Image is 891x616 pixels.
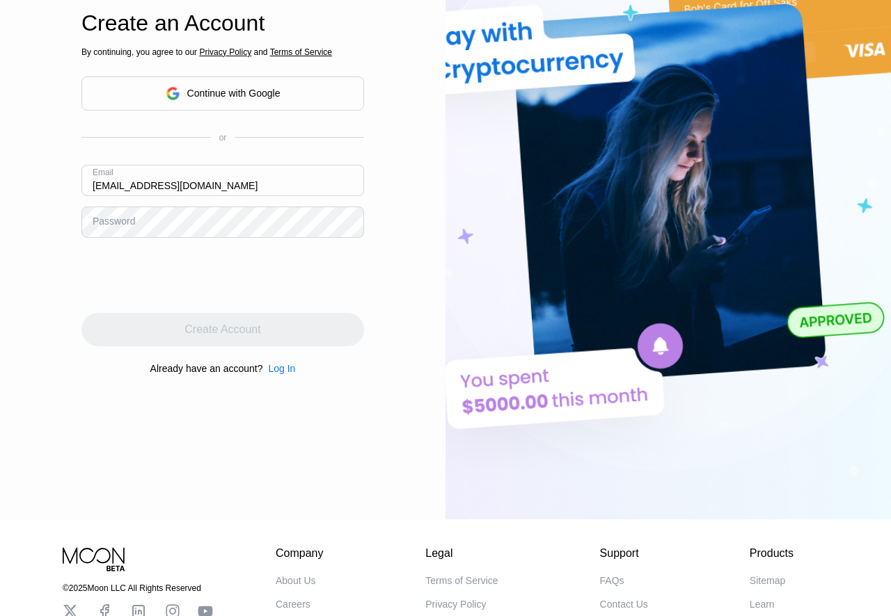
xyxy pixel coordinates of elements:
[600,599,648,610] div: Contact Us
[93,168,113,177] div: Email
[276,599,310,610] div: Careers
[270,47,332,57] span: Terms of Service
[276,547,324,560] div: Company
[93,216,135,227] div: Password
[187,88,281,99] div: Continue with Google
[750,599,775,610] div: Learn
[268,363,295,374] div: Log In
[262,363,295,374] div: Log In
[81,47,364,57] div: By continuing, you agree to our
[199,47,251,57] span: Privacy Policy
[750,575,785,586] div: Sitemap
[425,575,498,586] div: Terms of Service
[276,575,316,586] div: About Us
[600,575,624,586] div: FAQs
[425,547,498,560] div: Legal
[63,583,213,593] div: © 2025 Moon LLC All Rights Reserved
[600,547,648,560] div: Support
[425,599,486,610] div: Privacy Policy
[750,547,794,560] div: Products
[219,133,227,143] div: or
[81,10,364,36] div: Create an Account
[251,47,270,57] span: and
[150,363,263,374] div: Already have an account?
[81,76,364,111] div: Continue with Google
[81,248,293,302] iframe: reCAPTCHA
